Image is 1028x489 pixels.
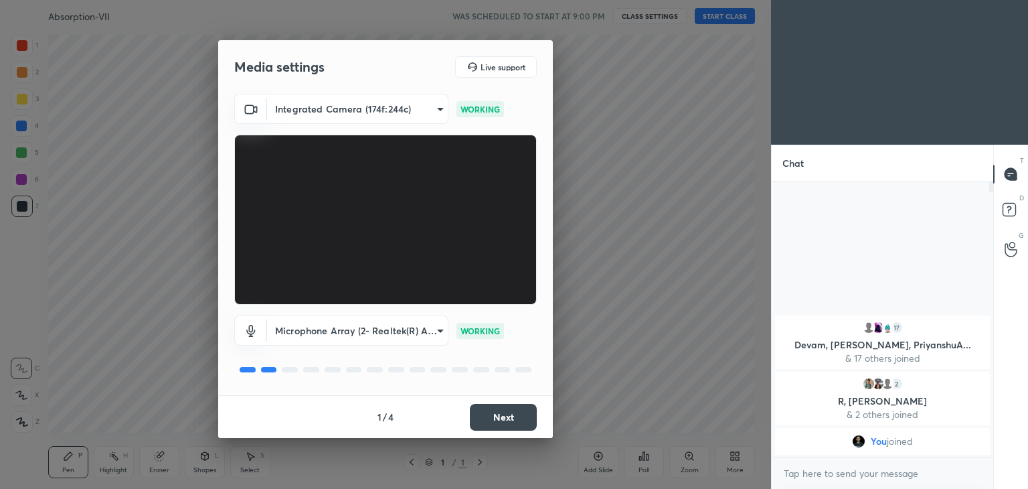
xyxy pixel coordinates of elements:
[852,435,865,448] img: 143f78ded8b14cd2875f9ae30291ab3c.jpg
[1019,193,1024,203] p: D
[881,321,894,334] img: 38637d0330bc4adc86f88bd9b0769afc.None
[388,410,394,424] h4: 4
[890,321,904,334] div: 17
[460,325,500,337] p: WORKING
[1019,230,1024,240] p: G
[783,409,982,420] p: & 2 others joined
[783,340,982,350] p: Devam, [PERSON_NAME], PriyanshuA...
[772,313,993,458] div: grid
[267,94,448,124] div: Integrated Camera (174f:244c)
[881,377,894,391] img: default.png
[783,353,982,364] p: & 17 others joined
[887,436,913,447] span: joined
[481,63,525,71] h5: Live support
[234,58,325,76] h2: Media settings
[871,377,885,391] img: 63879321d262423db7c2db2b86d76ec7.jpg
[1020,155,1024,165] p: T
[783,396,982,407] p: R, [PERSON_NAME]
[871,436,887,447] span: You
[862,321,875,334] img: default.png
[383,410,387,424] h4: /
[772,145,815,181] p: Chat
[890,377,904,391] div: 2
[460,103,500,115] p: WORKING
[470,404,537,431] button: Next
[377,410,381,424] h4: 1
[862,377,875,391] img: 10273bf60e064e4fbd8f7c2bfb83deaf.jpg
[871,321,885,334] img: 274fea48688545ad9dae88168e51f8e4.jpg
[267,316,448,346] div: Integrated Camera (174f:244c)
